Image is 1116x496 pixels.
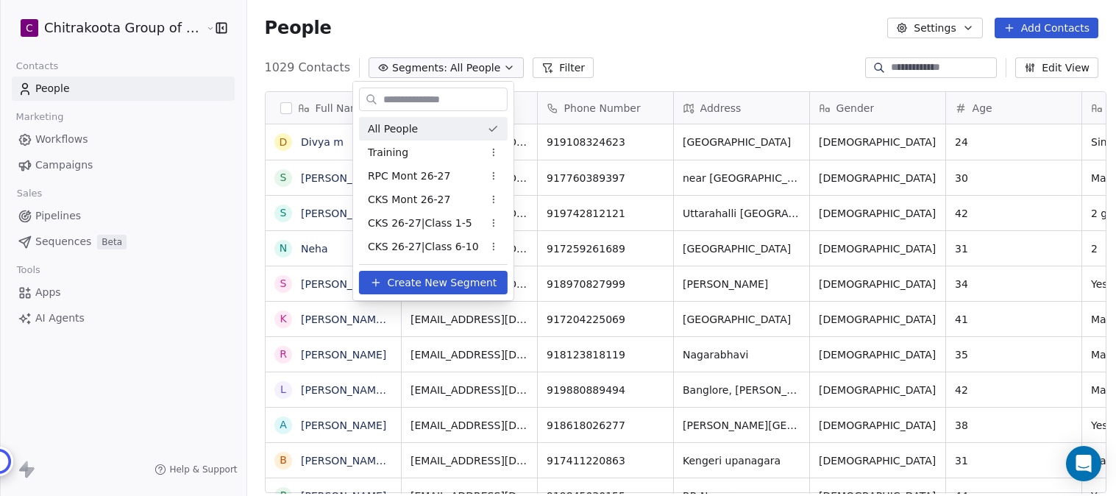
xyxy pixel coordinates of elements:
[368,145,408,160] span: Training
[368,169,451,184] span: RPC Mont 26-27
[368,121,418,137] span: All People
[359,117,508,258] div: Suggestions
[368,239,479,255] span: CKS 26-27|Class 6-10
[387,275,497,291] span: Create New Segment
[359,271,508,294] button: Create New Segment
[368,216,472,231] span: CKS 26-27|Class 1-5
[368,192,450,208] span: CKS Mont 26-27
